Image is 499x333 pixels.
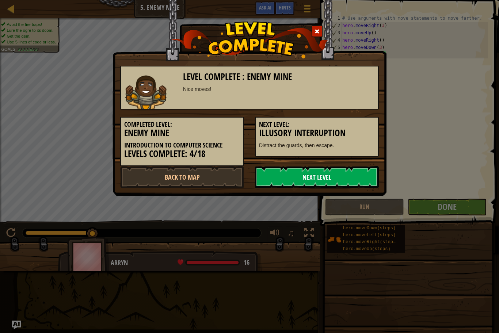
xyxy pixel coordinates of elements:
[124,128,240,138] h3: Enemy Mine
[124,149,240,159] h3: Levels Complete: 4/18
[124,121,240,128] h5: Completed Level:
[120,166,244,188] a: Back to Map
[259,128,375,138] h3: Illusory Interruption
[124,142,240,149] h5: Introduction to Computer Science
[183,72,375,82] h3: Level Complete : Enemy Mine
[259,121,375,128] h5: Next Level:
[183,85,375,93] div: Nice moves!
[255,166,379,188] a: Next Level
[125,75,167,109] img: raider.png
[259,142,375,149] p: Distract the guards, then escape.
[171,22,328,58] img: level_complete.png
